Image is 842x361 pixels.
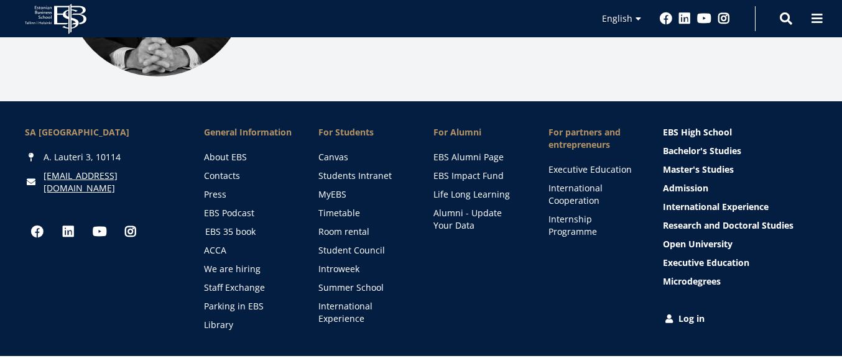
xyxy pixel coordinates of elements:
[548,213,639,238] a: Internship Programme
[56,219,81,244] a: Linkedin
[663,163,817,176] a: Master's Studies
[318,226,409,238] a: Room rental
[204,151,294,163] a: About EBS
[318,207,409,219] a: Timetable
[25,219,50,244] a: Facebook
[663,238,817,250] a: Open University
[663,201,817,213] a: International Experience
[433,207,524,232] a: Alumni - Update Your Data
[205,226,295,238] a: EBS 35 book
[87,219,112,244] a: Youtube
[548,163,639,176] a: Executive Education
[433,151,524,163] a: EBS Alumni Page
[433,170,524,182] a: EBS Impact Fund
[204,244,294,257] a: ACCA
[548,182,639,207] a: International Cooperation
[318,170,409,182] a: Students Intranet
[663,275,817,288] a: Microdegrees
[318,126,409,139] a: For Students
[25,126,179,139] div: SA [GEOGRAPHIC_DATA]
[204,126,294,139] span: General Information
[660,12,672,25] a: Facebook
[204,281,294,294] a: Staff Exchange
[663,126,817,139] a: EBS High School
[718,12,730,25] a: Instagram
[318,263,409,275] a: Introweek
[433,126,524,139] span: For Alumni
[204,207,294,219] a: EBS Podcast
[318,188,409,201] a: MyEBS
[204,319,294,331] a: Library
[433,188,524,201] a: Life Long Learning
[318,244,409,257] a: Student Council
[25,151,179,163] div: A. Lauteri 3, 10114
[663,257,817,269] a: Executive Education
[204,188,294,201] a: Press
[548,126,639,151] span: For partners and entrepreneurs
[318,300,409,325] a: International Experience
[663,219,817,232] a: Research and Doctoral Studies
[118,219,143,244] a: Instagram
[663,313,817,325] a: Log in
[697,12,711,25] a: Youtube
[204,263,294,275] a: We are hiring
[204,300,294,313] a: Parking in EBS
[318,151,409,163] a: Canvas
[663,182,817,194] a: Admission
[44,170,179,194] a: [EMAIL_ADDRESS][DOMAIN_NAME]
[678,12,691,25] a: Linkedin
[318,281,409,294] a: Summer School
[663,145,817,157] a: Bachelor's Studies
[204,170,294,182] a: Contacts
